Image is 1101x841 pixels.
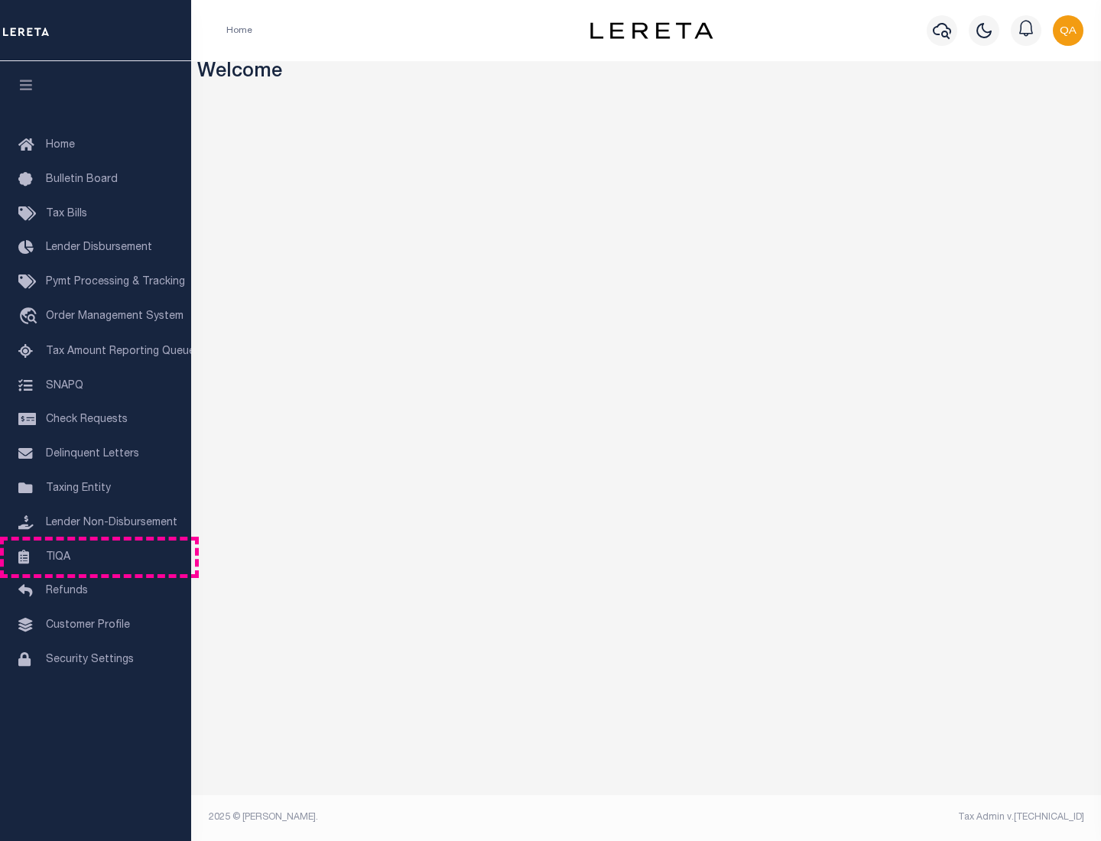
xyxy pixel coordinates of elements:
[46,277,185,287] span: Pymt Processing & Tracking
[46,654,134,665] span: Security Settings
[46,242,152,253] span: Lender Disbursement
[1053,15,1083,46] img: svg+xml;base64,PHN2ZyB4bWxucz0iaHR0cDovL3d3dy53My5vcmcvMjAwMC9zdmciIHBvaW50ZXItZXZlbnRzPSJub25lIi...
[197,61,1096,85] h3: Welcome
[46,518,177,528] span: Lender Non-Disbursement
[46,380,83,391] span: SNAPQ
[46,209,87,219] span: Tax Bills
[46,414,128,425] span: Check Requests
[46,140,75,151] span: Home
[46,174,118,185] span: Bulletin Board
[226,24,252,37] li: Home
[46,483,111,494] span: Taxing Entity
[46,449,139,459] span: Delinquent Letters
[46,346,195,357] span: Tax Amount Reporting Queue
[590,22,713,39] img: logo-dark.svg
[18,307,43,327] i: travel_explore
[197,810,647,824] div: 2025 © [PERSON_NAME].
[46,586,88,596] span: Refunds
[658,810,1084,824] div: Tax Admin v.[TECHNICAL_ID]
[46,551,70,562] span: TIQA
[46,311,183,322] span: Order Management System
[46,620,130,631] span: Customer Profile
